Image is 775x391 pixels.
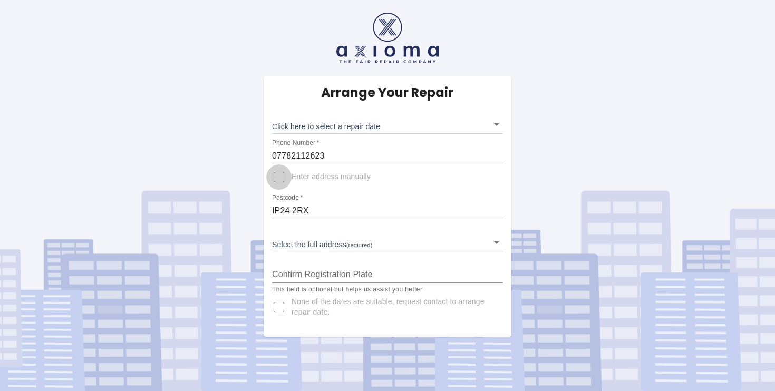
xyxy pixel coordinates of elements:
[292,172,371,182] span: Enter address manually
[336,13,439,63] img: axioma
[272,193,303,202] label: Postcode
[321,84,453,101] h5: Arrange Your Repair
[292,297,495,318] span: None of the dates are suitable, request contact to arrange repair date.
[272,285,503,295] p: This field is optional but helps us assist you better
[272,139,319,148] label: Phone Number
